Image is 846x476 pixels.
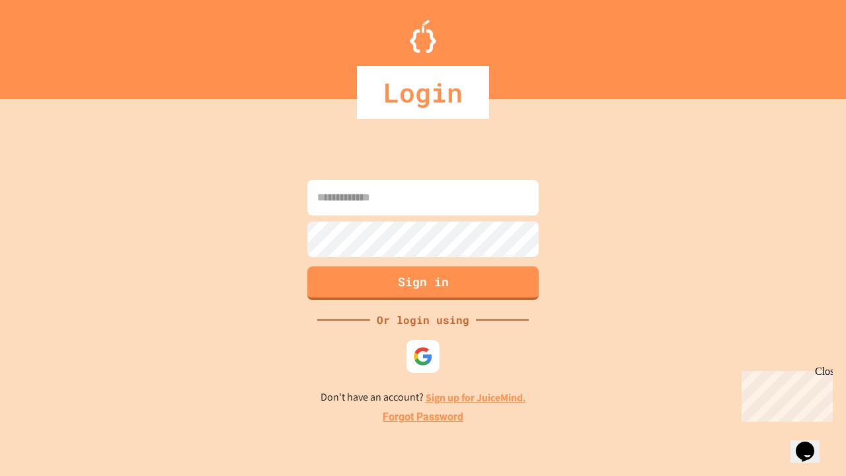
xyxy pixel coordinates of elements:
iframe: chat widget [736,366,833,422]
div: Or login using [370,312,476,328]
img: Logo.svg [410,20,436,53]
img: google-icon.svg [413,346,433,366]
a: Sign up for JuiceMind. [426,391,526,405]
a: Forgot Password [383,409,463,425]
p: Don't have an account? [321,389,526,406]
iframe: chat widget [790,423,833,463]
div: Chat with us now!Close [5,5,91,84]
button: Sign in [307,266,539,300]
div: Login [357,66,489,119]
